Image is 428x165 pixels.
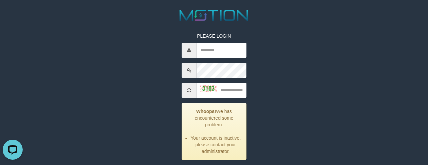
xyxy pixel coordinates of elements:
[196,109,216,114] strong: Whoops!
[190,135,241,155] li: Your account is inactive, please contact your administrator.
[200,85,216,92] img: captcha
[182,103,246,160] div: We has encountered some problem.
[182,33,246,39] p: PLEASE LOGIN
[3,3,23,23] button: Open LiveChat chat widget
[177,8,251,23] img: MOTION_logo.png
